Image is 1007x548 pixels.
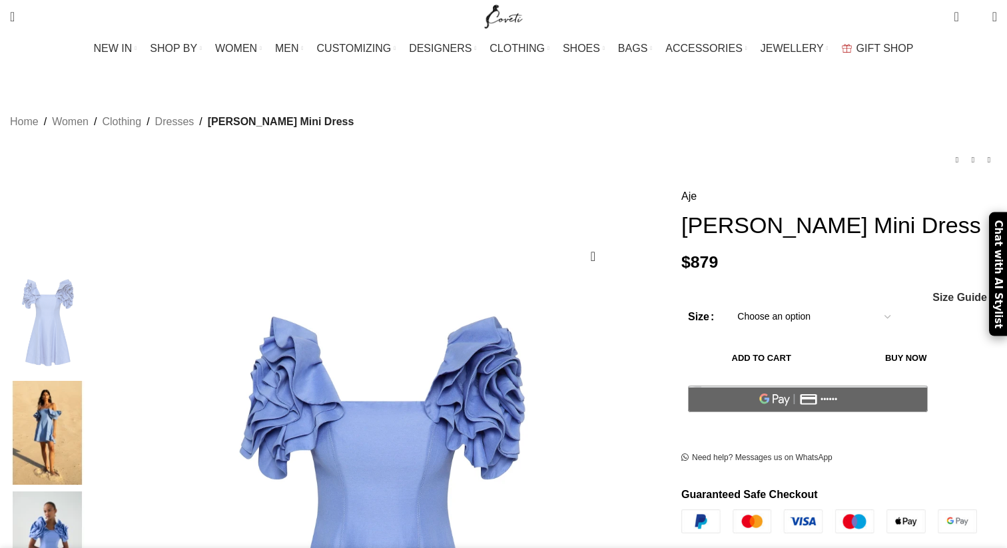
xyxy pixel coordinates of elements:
[932,292,987,303] span: Size Guide
[761,35,829,62] a: JEWELLERY
[409,35,476,62] a: DESIGNERS
[932,292,987,303] a: Size Guide
[7,381,88,484] img: aje
[52,113,89,131] a: Women
[681,509,977,533] img: guaranteed-safe-checkout-bordered.j
[969,3,982,30] div: My Wishlist
[150,35,202,62] a: SHOP BY
[947,3,965,30] a: 0
[955,7,965,17] span: 0
[317,35,396,62] a: CUSTOMIZING
[7,271,88,374] img: Aje Blue Dresses
[665,35,747,62] a: ACCESSORIES
[563,35,605,62] a: SHOES
[94,42,133,55] span: NEW IN
[317,42,392,55] span: CUSTOMIZING
[841,344,970,372] button: Buy now
[681,188,697,205] a: Aje
[618,35,652,62] a: BAGS
[665,42,743,55] span: ACCESSORIES
[275,35,303,62] a: MEN
[3,35,1004,62] div: Main navigation
[688,344,835,372] button: Add to cart
[821,395,839,404] text: ••••••
[761,42,824,55] span: JEWELLERY
[10,113,39,131] a: Home
[856,42,914,55] span: GIFT SHOP
[681,253,691,271] span: $
[94,35,137,62] a: NEW IN
[150,42,197,55] span: SHOP BY
[681,212,997,239] h1: [PERSON_NAME] Mini Dress
[490,42,545,55] span: CLOTHING
[490,35,549,62] a: CLOTHING
[409,42,472,55] span: DESIGNERS
[3,3,21,30] a: Search
[681,253,718,271] bdi: 879
[685,419,930,421] iframe: Secure payment input frame
[155,113,194,131] a: Dresses
[563,42,600,55] span: SHOES
[949,152,965,168] a: Previous product
[972,13,982,23] span: 0
[482,10,526,21] a: Site logo
[842,35,914,62] a: GIFT SHOP
[215,42,257,55] span: WOMEN
[618,42,647,55] span: BAGS
[681,453,833,463] a: Need help? Messages us on WhatsApp
[102,113,141,131] a: Clothing
[681,489,818,500] strong: Guaranteed Safe Checkout
[10,113,354,131] nav: Breadcrumb
[688,386,928,412] button: Pay with GPay
[842,44,852,53] img: GiftBag
[208,113,354,131] span: [PERSON_NAME] Mini Dress
[215,35,262,62] a: WOMEN
[688,308,714,326] label: Size
[275,42,299,55] span: MEN
[981,152,997,168] a: Next product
